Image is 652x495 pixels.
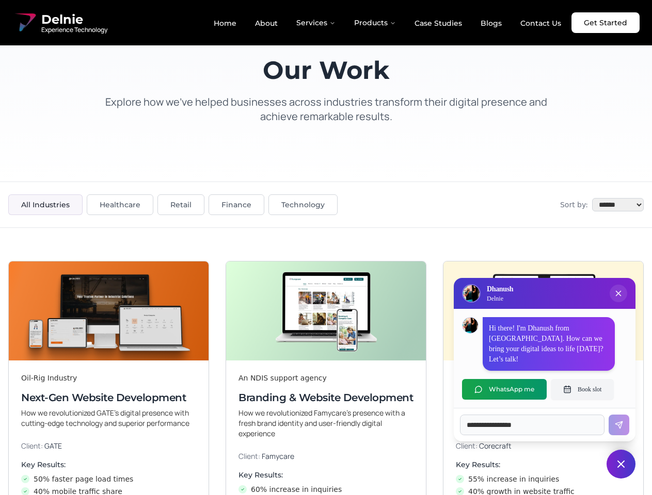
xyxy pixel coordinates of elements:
[463,318,478,333] img: Dhanush
[456,474,631,484] li: 55% increase in inquiries
[472,14,510,32] a: Blogs
[288,12,344,33] button: Services
[268,194,338,215] button: Technology
[21,474,196,484] li: 50% faster page load times
[262,451,294,461] span: Famycare
[12,10,37,35] img: Delnie Logo
[610,285,627,302] button: Close chat popup
[487,284,513,294] h3: Dhanush
[346,12,404,33] button: Products
[157,194,204,215] button: Retail
[41,11,107,28] span: Delnie
[41,26,107,34] span: Experience Technology
[406,14,470,32] a: Case Studies
[21,441,196,451] p: Client:
[21,373,196,383] div: Oil-Rig Industry
[21,390,196,405] h3: Next-Gen Website Development
[87,194,153,215] button: Healthcare
[238,470,414,480] h4: Key Results:
[95,95,558,124] p: Explore how we've helped businesses across industries transform their digital presence and achiev...
[44,441,62,451] span: GATE
[571,12,640,33] a: Get Started
[247,14,286,32] a: About
[487,294,513,303] p: Delnie
[12,10,107,35] a: Delnie Logo Full
[463,285,480,302] img: Delnie Logo
[489,323,609,365] p: Hi there! I'm Dhanush from [GEOGRAPHIC_DATA]. How can we bring your digital ideas to life [DATE]?...
[226,261,426,360] img: Branding & Website Development
[238,484,414,494] li: 60% increase in inquiries
[8,194,83,215] button: All Industries
[512,14,569,32] a: Contact Us
[95,58,558,82] h1: Our Work
[238,390,414,405] h3: Branding & Website Development
[238,408,414,439] p: How we revolutionized Famycare’s presence with a fresh brand identity and user-friendly digital e...
[21,408,196,428] p: How we revolutionized GATE’s digital presence with cutting-edge technology and superior performance
[560,200,588,210] span: Sort by:
[9,261,209,360] img: Next-Gen Website Development
[238,451,414,461] p: Client:
[209,194,264,215] button: Finance
[205,12,569,33] nav: Main
[21,459,196,470] h4: Key Results:
[462,379,547,400] button: WhatsApp me
[238,373,414,383] div: An NDIS support agency
[607,450,635,478] button: Close chat
[205,14,245,32] a: Home
[551,379,614,400] button: Book slot
[443,261,643,360] img: Digital & Brand Revamp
